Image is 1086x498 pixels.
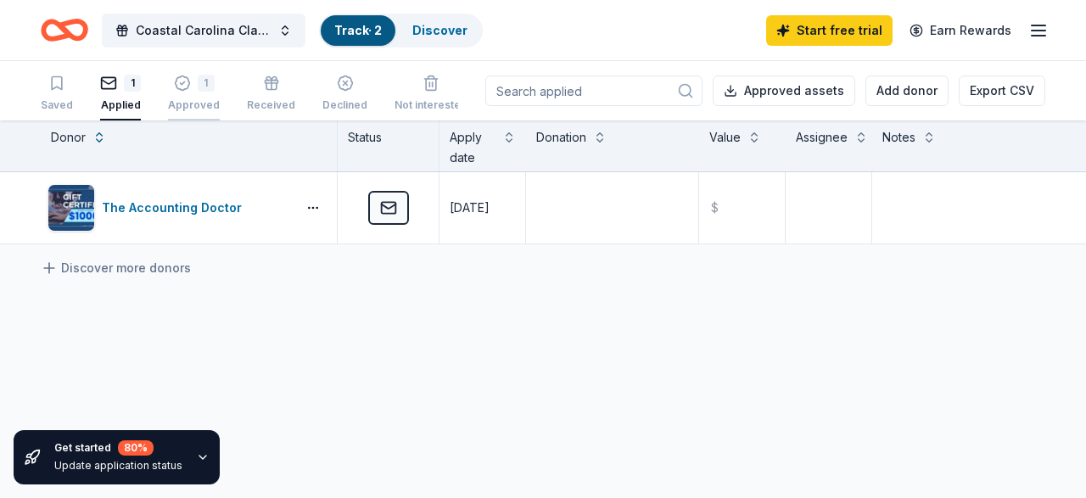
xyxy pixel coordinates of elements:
div: 1 [124,75,141,92]
div: Declined [322,98,367,112]
div: Apply date [450,127,495,168]
div: Donor [51,127,86,148]
div: The Accounting Doctor [102,198,249,218]
button: Image for The Accounting DoctorThe Accounting Doctor [48,184,289,232]
div: Not interested [395,98,467,112]
div: Get started [54,440,182,456]
div: Saved [41,98,73,112]
div: Status [338,120,439,171]
div: Update application status [54,459,182,473]
a: Home [41,10,88,50]
button: Saved [41,68,73,120]
div: Notes [882,127,915,148]
input: Search applied [485,76,703,106]
img: Image for The Accounting Doctor [48,185,94,231]
div: Approved [168,98,220,112]
button: Not interested [395,68,467,120]
div: Value [709,127,741,148]
button: Declined [322,68,367,120]
div: Applied [100,98,141,112]
div: 1 [198,75,215,92]
button: 1Applied [100,68,141,120]
button: Track· 2Discover [319,14,483,48]
button: Approved assets [713,76,855,106]
button: Export CSV [959,76,1045,106]
a: Start free trial [766,15,893,46]
button: Received [247,68,295,120]
a: Discover [412,23,467,37]
div: [DATE] [450,198,490,218]
div: Received [247,98,295,112]
button: [DATE] [439,172,525,243]
a: Discover more donors [41,258,191,278]
a: Track· 2 [334,23,382,37]
div: Donation [536,127,586,148]
button: Coastal Carolina Classic [102,14,305,48]
div: Assignee [796,127,848,148]
a: Earn Rewards [899,15,1022,46]
div: 80 % [118,440,154,456]
button: 1Approved [168,68,220,120]
button: Add donor [865,76,949,106]
span: Coastal Carolina Classic [136,20,271,41]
